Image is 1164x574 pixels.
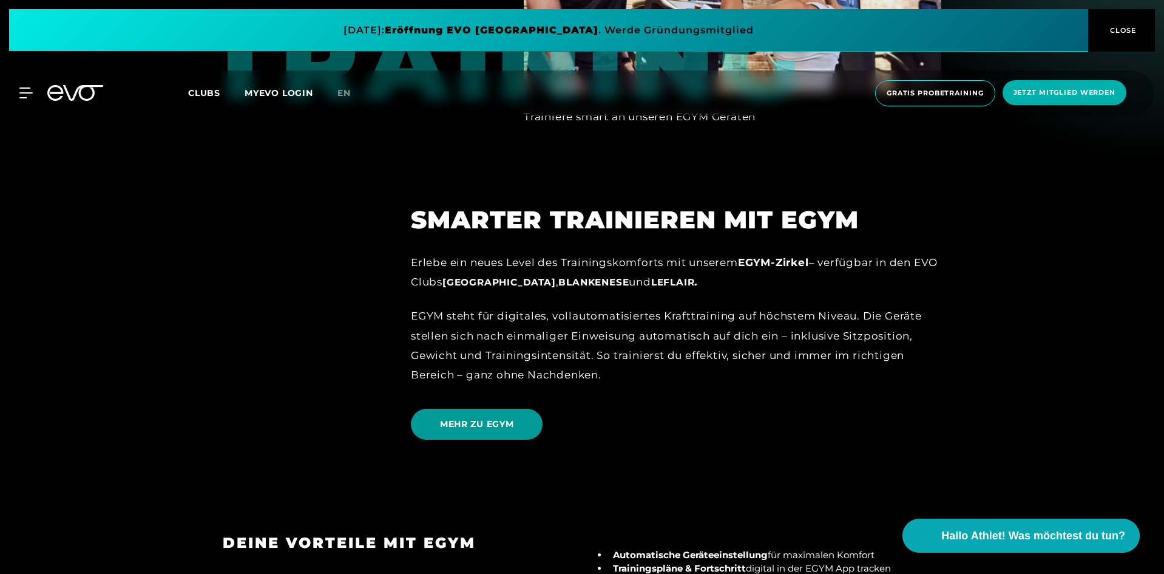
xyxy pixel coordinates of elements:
[442,276,556,288] a: [GEOGRAPHIC_DATA]
[411,306,941,384] div: EGYM steht für digitales, vollautomatisiertes Krafttraining auf höchstem Niveau. Die Geräte stell...
[613,549,768,561] strong: Automatische Geräteeinstellung
[188,87,220,98] span: Clubs
[651,276,695,288] a: LeFlair
[1013,87,1115,98] span: Jetzt Mitglied werden
[411,400,547,449] a: MEHR ZU EGYM
[188,87,245,98] a: Clubs
[223,534,565,552] h3: DEINE VORTEILE MIT EGYM
[887,88,984,98] span: Gratis Probetraining
[608,548,941,562] li: für maximalen Komfort
[941,528,1125,544] span: Hallo Athlet! Was möchtest du tun?
[337,86,365,100] a: en
[440,418,513,431] span: MEHR ZU EGYM
[558,276,629,288] a: Blankenese
[411,205,941,234] h2: Smarter trainieren mit EGYM
[902,519,1140,553] button: Hallo Athlet! Was möchtest du tun?
[999,80,1130,106] a: Jetzt Mitglied werden
[871,80,999,106] a: Gratis Probetraining
[1088,9,1155,52] button: CLOSE
[738,256,809,268] strong: EGYM-Zirkel
[337,87,351,98] span: en
[245,87,313,98] a: MYEVO LOGIN
[1107,25,1137,36] span: CLOSE
[411,253,941,292] div: Erlebe ein neues Level des Trainingskomforts mit unserem – verfügbar in den EVO Clubs , und
[651,276,697,288] strong: .
[613,562,746,574] strong: Trainingspläne & Fortschritt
